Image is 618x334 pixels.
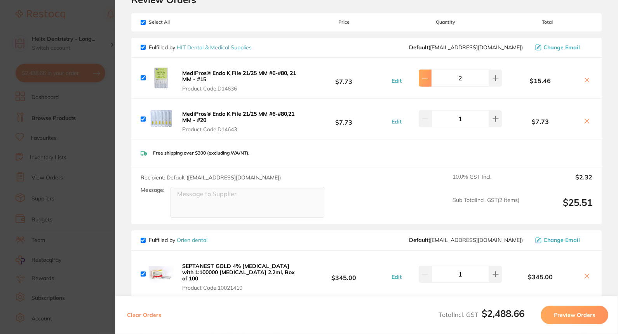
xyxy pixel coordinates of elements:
b: $345.00 [299,267,389,281]
span: Total Incl. GST [439,311,524,318]
button: Edit [389,273,404,280]
span: Total [502,19,592,25]
a: HIT Dental & Medical Supplies [177,44,252,51]
span: Recipient: Default ( [EMAIL_ADDRESS][DOMAIN_NAME] ) [141,174,281,181]
button: Edit [389,77,404,84]
span: Change Email [543,237,580,243]
img: ZG5lZmE1bA [149,262,174,287]
span: Change Email [543,44,580,50]
img: ZmJkYzZ1OQ [149,106,174,131]
span: Product Code: 10021410 [182,285,296,291]
b: SEPTANEST GOLD 4% [MEDICAL_DATA] with 1:100000 [MEDICAL_DATA] 2.2ml, Box of 100 [182,263,295,282]
span: Quantity [389,19,502,25]
button: Preview Orders [541,306,608,324]
button: Clear Orders [125,306,164,324]
p: Fulfilled by [149,237,207,243]
p: Fulfilled by [149,44,252,50]
button: Change Email [533,237,592,244]
b: MediPros® Endo K File 21/25 MM #6-#80, 21 MM - #15 [182,70,296,83]
span: sales@orien.com.au [409,237,523,243]
span: Sub Total Incl. GST ( 2 Items) [453,197,519,218]
b: Default [409,237,428,244]
b: $2,488.66 [482,308,524,319]
output: $2.32 [526,174,592,191]
b: $345.00 [502,273,578,280]
button: Change Email [533,44,592,51]
span: Select All [141,19,218,25]
a: Orien dental [177,237,207,244]
span: Product Code: D14643 [182,126,296,132]
span: order@hitonlineshop.com [409,44,523,50]
span: 10.0 % GST Incl. [453,174,519,191]
b: $15.46 [502,77,578,84]
button: SEPTANEST GOLD 4% [MEDICAL_DATA] with 1:100000 [MEDICAL_DATA] 2.2ml, Box of 100 Product Code:1002... [180,263,299,291]
b: $7.73 [299,112,389,126]
img: cmVhY2l6aQ [149,66,174,90]
button: MediPros® Endo K File 21/25 MM #6-#80,21 MM - #20 Product Code:D14643 [180,110,299,133]
b: MediPros® Endo K File 21/25 MM #6-#80,21 MM - #20 [182,110,294,124]
button: Edit [389,118,404,125]
span: Product Code: D14636 [182,85,296,92]
output: $25.51 [526,197,592,218]
button: MediPros® Endo K File 21/25 MM #6-#80, 21 MM - #15 Product Code:D14636 [180,70,299,92]
b: Default [409,44,428,51]
b: $7.73 [502,118,578,125]
p: Free shipping over $300 (excluding WA/NT). [153,150,249,156]
b: $7.73 [299,71,389,85]
label: Message: [141,187,164,193]
span: Price [299,19,389,25]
